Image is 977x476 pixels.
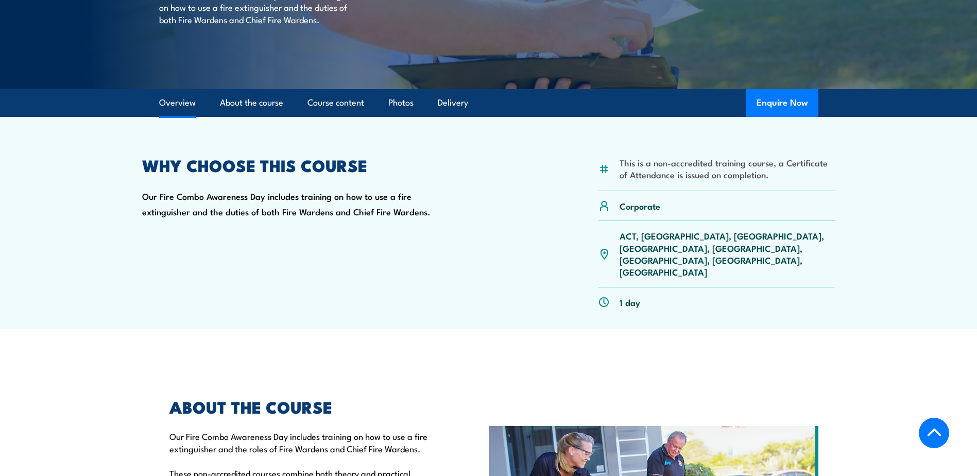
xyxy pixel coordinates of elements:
li: This is a non-accredited training course, a Certificate of Attendance is issued on completion. [620,157,835,181]
a: About the course [220,89,283,116]
button: Enquire Now [746,89,818,117]
h2: WHY CHOOSE THIS COURSE [142,158,443,172]
a: Course content [307,89,364,116]
a: Delivery [438,89,468,116]
p: Corporate [620,200,660,212]
div: Our Fire Combo Awareness Day includes training on how to use a fire extinguisher and the duties o... [142,158,443,317]
a: Overview [159,89,196,116]
p: Our Fire Combo Awareness Day includes training on how to use a fire extinguisher and the roles of... [169,430,441,454]
p: 1 day [620,296,640,308]
p: ACT, [GEOGRAPHIC_DATA], [GEOGRAPHIC_DATA], [GEOGRAPHIC_DATA], [GEOGRAPHIC_DATA], [GEOGRAPHIC_DATA... [620,230,835,278]
a: Photos [388,89,414,116]
h2: ABOUT THE COURSE [169,399,441,414]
